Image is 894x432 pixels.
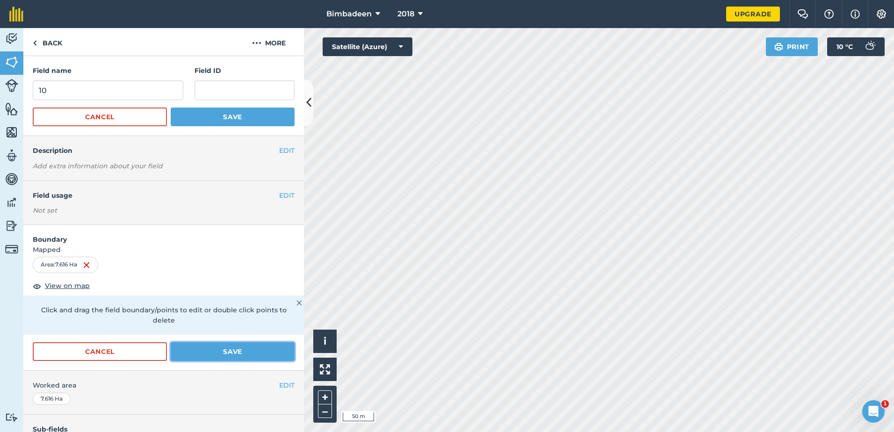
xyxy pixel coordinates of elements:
a: Upgrade [726,7,780,22]
img: svg+xml;base64,PHN2ZyB4bWxucz0iaHR0cDovL3d3dy53My5vcmcvMjAwMC9zdmciIHdpZHRoPSIxOSIgaGVpZ2h0PSIyNC... [774,41,783,52]
img: svg+xml;base64,PD94bWwgdmVyc2lvbj0iMS4wIiBlbmNvZGluZz0idXRmLTgiPz4KPCEtLSBHZW5lcmF0b3I6IEFkb2JlIE... [5,243,18,256]
span: 1 [881,400,889,408]
img: A question mark icon [823,9,835,19]
span: Worked area [33,380,295,390]
button: 10 °C [827,37,885,56]
button: + [318,390,332,404]
img: svg+xml;base64,PD94bWwgdmVyc2lvbj0iMS4wIiBlbmNvZGluZz0idXRmLTgiPz4KPCEtLSBHZW5lcmF0b3I6IEFkb2JlIE... [5,149,18,163]
span: i [324,335,326,347]
p: Click and drag the field boundary/points to edit or double click points to delete [33,305,295,326]
img: svg+xml;base64,PD94bWwgdmVyc2lvbj0iMS4wIiBlbmNvZGluZz0idXRmLTgiPz4KPCEtLSBHZW5lcmF0b3I6IEFkb2JlIE... [5,413,18,422]
img: svg+xml;base64,PHN2ZyB4bWxucz0iaHR0cDovL3d3dy53My5vcmcvMjAwMC9zdmciIHdpZHRoPSI1NiIgaGVpZ2h0PSI2MC... [5,55,18,69]
h4: Field ID [195,65,295,76]
button: Save [171,342,295,361]
img: svg+xml;base64,PD94bWwgdmVyc2lvbj0iMS4wIiBlbmNvZGluZz0idXRmLTgiPz4KPCEtLSBHZW5lcmF0b3I6IEFkb2JlIE... [5,79,18,92]
span: Mapped [23,245,304,255]
img: svg+xml;base64,PD94bWwgdmVyc2lvbj0iMS4wIiBlbmNvZGluZz0idXRmLTgiPz4KPCEtLSBHZW5lcmF0b3I6IEFkb2JlIE... [5,195,18,209]
button: Satellite (Azure) [323,37,412,56]
button: EDIT [279,190,295,201]
div: 7.616 Ha [33,393,71,405]
button: View on map [33,281,90,292]
a: Back [23,28,72,56]
button: Cancel [33,108,167,126]
button: Save [171,108,295,126]
span: View on map [45,281,90,291]
img: svg+xml;base64,PD94bWwgdmVyc2lvbj0iMS4wIiBlbmNvZGluZz0idXRmLTgiPz4KPCEtLSBHZW5lcmF0b3I6IEFkb2JlIE... [5,172,18,186]
img: svg+xml;base64,PHN2ZyB4bWxucz0iaHR0cDovL3d3dy53My5vcmcvMjAwMC9zdmciIHdpZHRoPSIyMiIgaGVpZ2h0PSIzMC... [296,297,302,309]
span: Bimbadeen [326,8,372,20]
img: svg+xml;base64,PHN2ZyB4bWxucz0iaHR0cDovL3d3dy53My5vcmcvMjAwMC9zdmciIHdpZHRoPSIxOCIgaGVpZ2h0PSIyNC... [33,281,41,292]
img: svg+xml;base64,PD94bWwgdmVyc2lvbj0iMS4wIiBlbmNvZGluZz0idXRmLTgiPz4KPCEtLSBHZW5lcmF0b3I6IEFkb2JlIE... [860,37,879,56]
img: svg+xml;base64,PD94bWwgdmVyc2lvbj0iMS4wIiBlbmNvZGluZz0idXRmLTgiPz4KPCEtLSBHZW5lcmF0b3I6IEFkb2JlIE... [5,219,18,233]
img: svg+xml;base64,PHN2ZyB4bWxucz0iaHR0cDovL3d3dy53My5vcmcvMjAwMC9zdmciIHdpZHRoPSIxNyIgaGVpZ2h0PSIxNy... [851,8,860,20]
h4: Boundary [23,225,304,245]
button: EDIT [279,145,295,156]
button: Cancel [33,342,167,361]
span: 10 ° C [836,37,853,56]
iframe: Intercom live chat [862,400,885,423]
img: svg+xml;base64,PHN2ZyB4bWxucz0iaHR0cDovL3d3dy53My5vcmcvMjAwMC9zdmciIHdpZHRoPSI1NiIgaGVpZ2h0PSI2MC... [5,102,18,116]
img: Two speech bubbles overlapping with the left bubble in the forefront [797,9,808,19]
h4: Field usage [33,190,279,201]
span: 2018 [397,8,414,20]
img: Four arrows, one pointing top left, one top right, one bottom right and the last bottom left [320,364,330,374]
em: Add extra information about your field [33,162,163,170]
button: More [234,28,304,56]
button: Print [766,37,818,56]
h4: Field name [33,65,183,76]
button: EDIT [279,380,295,390]
img: svg+xml;base64,PHN2ZyB4bWxucz0iaHR0cDovL3d3dy53My5vcmcvMjAwMC9zdmciIHdpZHRoPSIxNiIgaGVpZ2h0PSIyNC... [83,259,90,271]
img: A cog icon [876,9,887,19]
h4: Description [33,145,295,156]
img: svg+xml;base64,PHN2ZyB4bWxucz0iaHR0cDovL3d3dy53My5vcmcvMjAwMC9zdmciIHdpZHRoPSI1NiIgaGVpZ2h0PSI2MC... [5,125,18,139]
button: – [318,404,332,418]
button: i [313,330,337,353]
img: svg+xml;base64,PHN2ZyB4bWxucz0iaHR0cDovL3d3dy53My5vcmcvMjAwMC9zdmciIHdpZHRoPSIyMCIgaGVpZ2h0PSIyNC... [252,37,261,49]
img: fieldmargin Logo [9,7,23,22]
img: svg+xml;base64,PD94bWwgdmVyc2lvbj0iMS4wIiBlbmNvZGluZz0idXRmLTgiPz4KPCEtLSBHZW5lcmF0b3I6IEFkb2JlIE... [5,32,18,46]
img: svg+xml;base64,PHN2ZyB4bWxucz0iaHR0cDovL3d3dy53My5vcmcvMjAwMC9zdmciIHdpZHRoPSI5IiBoZWlnaHQ9IjI0Ii... [33,37,37,49]
div: Not set [33,206,295,215]
div: Area : 7.616 Ha [33,257,98,273]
